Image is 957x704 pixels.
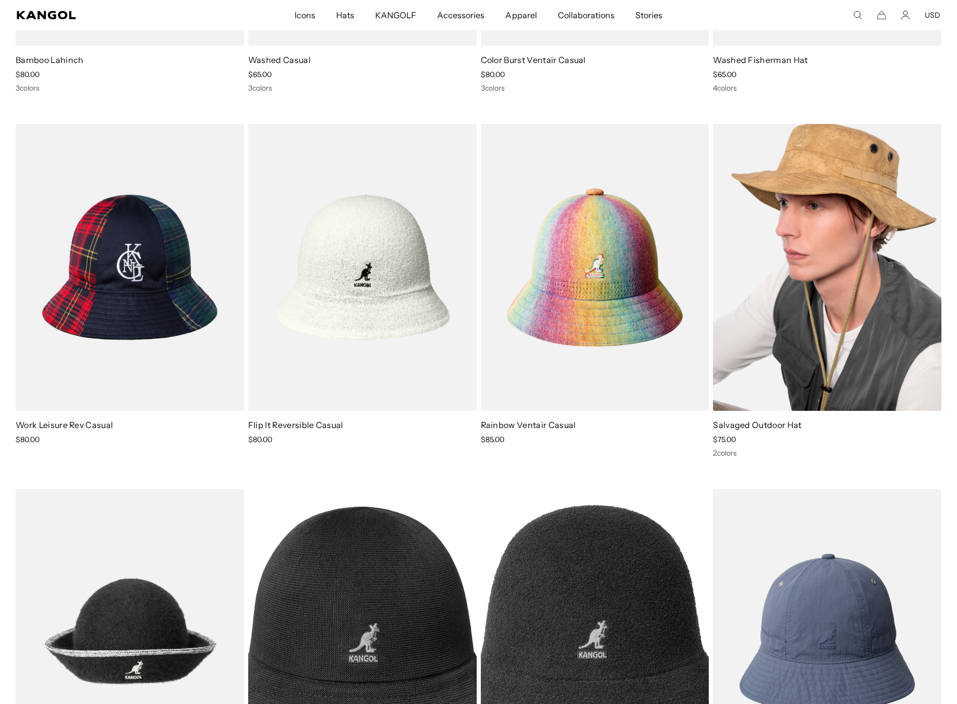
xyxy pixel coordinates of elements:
[713,124,941,411] img: Salvaged Outdoor Hat
[481,435,504,444] span: $85.00
[901,10,910,20] a: Account
[248,55,311,65] a: Washed Casual
[713,420,801,430] a: Salvaged Outdoor Hat
[713,435,736,444] span: $75.00
[248,435,272,444] span: $80.00
[248,124,477,411] img: Flip It Reversible Casual
[713,55,808,65] a: Washed Fisherman Hat
[925,10,940,20] button: USD
[248,420,343,430] a: Flip It Reversible Casual
[481,83,709,93] div: 3 colors
[16,55,83,65] a: Bamboo Lahinch
[248,83,477,93] div: 3 colors
[481,55,586,65] a: Color Burst Ventair Casual
[713,83,941,93] div: 4 colors
[16,420,113,430] a: Work Leisure Rev Casual
[16,83,244,93] div: 3 colors
[16,124,244,411] img: Work Leisure Rev Casual
[877,10,886,20] button: Cart
[17,11,195,19] a: Kangol
[16,435,40,444] span: $80.00
[853,10,862,20] summary: Search here
[713,448,941,458] div: 2 colors
[713,70,736,79] span: $65.00
[481,420,576,430] a: Rainbow Ventair Casual
[481,124,709,411] img: Rainbow Ventair Casual
[248,70,272,79] span: $65.00
[16,70,40,79] span: $80.00
[481,70,505,79] span: $80.00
